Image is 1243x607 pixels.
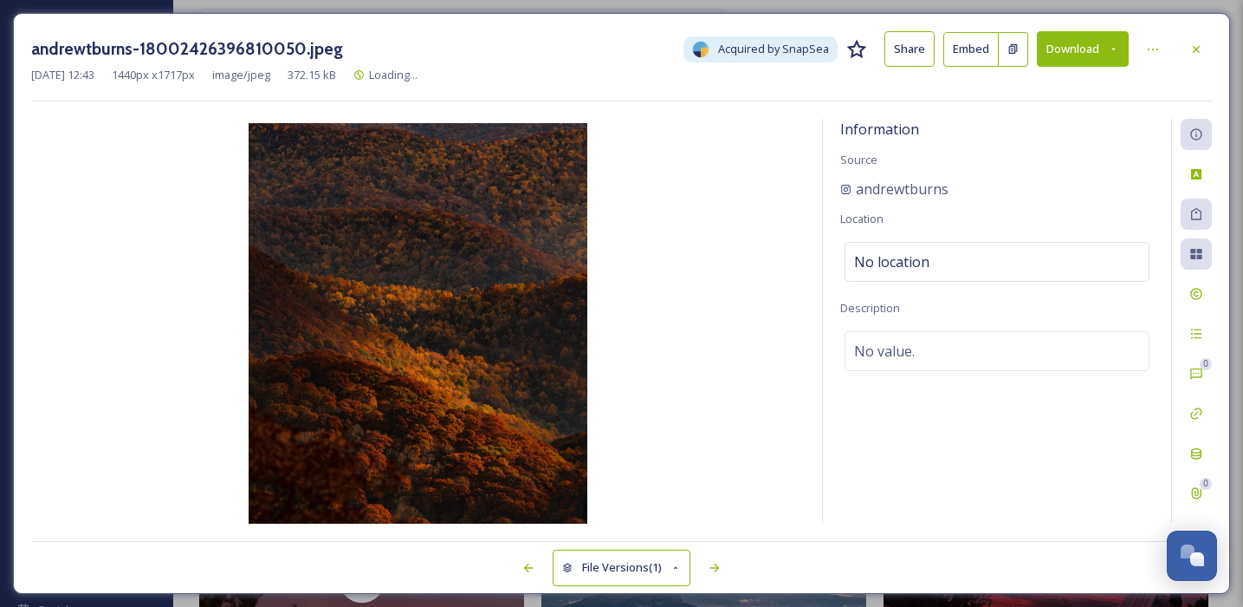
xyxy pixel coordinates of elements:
[840,179,948,199] a: andrewtburns
[1200,478,1212,490] div: 0
[1200,358,1212,370] div: 0
[31,123,805,527] img: andrewtburns-18002426396810050.jpeg
[840,211,884,226] span: Location
[840,300,900,316] span: Description
[943,32,999,67] button: Embed
[31,36,343,62] h3: andrewtburns-18002426396810050.jpeg
[856,179,948,199] span: andrewtburns
[884,31,935,67] button: Share
[718,41,829,57] span: Acquired by SnapSea
[854,341,915,362] span: No value.
[692,41,709,58] img: snapsea-logo.png
[553,550,691,585] button: File Versions(1)
[840,152,877,167] span: Source
[288,67,336,83] span: 372.15 kB
[112,67,195,83] span: 1440 px x 1717 px
[1167,531,1217,581] button: Open Chat
[31,67,94,83] span: [DATE] 12:43
[840,120,919,139] span: Information
[854,251,929,272] span: No location
[212,67,270,83] span: image/jpeg
[1037,31,1129,67] button: Download
[369,67,418,82] span: Loading...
